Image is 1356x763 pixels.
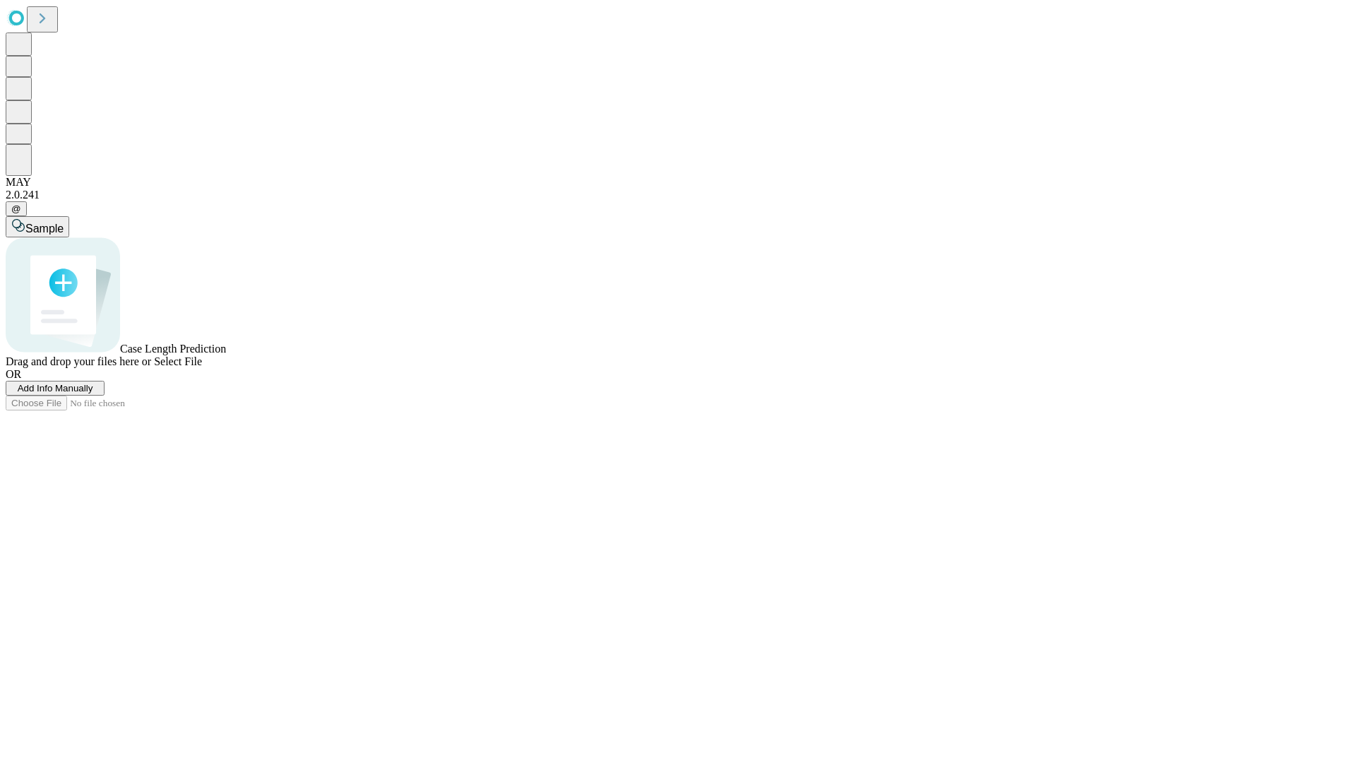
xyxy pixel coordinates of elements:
button: Add Info Manually [6,381,105,396]
div: 2.0.241 [6,189,1350,201]
span: @ [11,203,21,214]
div: MAY [6,176,1350,189]
button: Sample [6,216,69,237]
span: Sample [25,223,64,235]
span: Case Length Prediction [120,343,226,355]
span: Add Info Manually [18,383,93,394]
button: @ [6,201,27,216]
span: Drag and drop your files here or [6,355,151,367]
span: Select File [154,355,202,367]
span: OR [6,368,21,380]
